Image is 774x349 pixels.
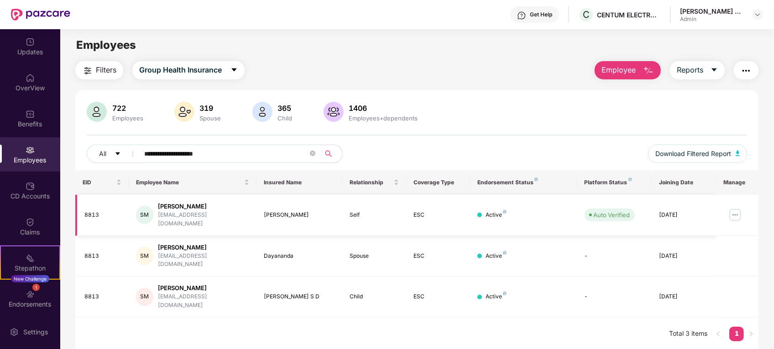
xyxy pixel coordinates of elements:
div: [PERSON_NAME] B S [680,7,744,16]
div: [PERSON_NAME] [158,243,249,252]
span: EID [83,179,115,186]
span: C [583,9,590,20]
img: svg+xml;base64,PHN2ZyBpZD0iQ2xhaW0iIHhtbG5zPSJodHRwOi8vd3d3LnczLm9yZy8yMDAwL3N2ZyIgd2lkdGg9IjIwIi... [26,218,35,227]
img: svg+xml;base64,PHN2ZyBpZD0iRW1wbG95ZWVzIiB4bWxucz0iaHR0cDovL3d3dy53My5vcmcvMjAwMC9zdmciIHdpZHRoPS... [26,146,35,155]
img: svg+xml;base64,PHN2ZyB4bWxucz0iaHR0cDovL3d3dy53My5vcmcvMjAwMC9zdmciIHdpZHRoPSI4IiBoZWlnaHQ9IjgiIH... [503,251,507,255]
div: 8813 [84,252,121,260]
div: Platform Status [585,179,645,186]
div: 8813 [84,292,121,301]
img: svg+xml;base64,PHN2ZyB4bWxucz0iaHR0cDovL3d3dy53My5vcmcvMjAwMC9zdmciIHhtbG5zOnhsaW5rPSJodHRwOi8vd3... [324,102,344,122]
span: All [99,149,106,159]
img: svg+xml;base64,PHN2ZyB4bWxucz0iaHR0cDovL3d3dy53My5vcmcvMjAwMC9zdmciIHhtbG5zOnhsaW5rPSJodHRwOi8vd3... [87,102,107,122]
img: svg+xml;base64,PHN2ZyB4bWxucz0iaHR0cDovL3d3dy53My5vcmcvMjAwMC9zdmciIHdpZHRoPSIyMSIgaGVpZ2h0PSIyMC... [26,254,35,263]
div: Endorsement Status [477,179,570,186]
span: search [320,150,338,157]
img: svg+xml;base64,PHN2ZyB4bWxucz0iaHR0cDovL3d3dy53My5vcmcvMjAwMC9zdmciIHdpZHRoPSI4IiBoZWlnaHQ9IjgiIH... [628,177,632,181]
div: CENTUM ELECTRONICS LIMITED [597,10,661,19]
div: Settings [21,328,51,337]
img: svg+xml;base64,PHN2ZyB4bWxucz0iaHR0cDovL3d3dy53My5vcmcvMjAwMC9zdmciIHdpZHRoPSI4IiBoZWlnaHQ9IjgiIH... [503,210,507,214]
button: Group Health Insurancecaret-down [132,61,245,79]
div: 365 [276,104,294,113]
button: Allcaret-down [87,145,142,163]
div: [DATE] [659,252,708,260]
img: svg+xml;base64,PHN2ZyB4bWxucz0iaHR0cDovL3d3dy53My5vcmcvMjAwMC9zdmciIHdpZHRoPSI4IiBoZWlnaHQ9IjgiIH... [503,292,507,295]
div: New Challenge [11,275,49,282]
img: svg+xml;base64,PHN2ZyB4bWxucz0iaHR0cDovL3d3dy53My5vcmcvMjAwMC9zdmciIHdpZHRoPSIyNCIgaGVpZ2h0PSIyNC... [741,65,752,76]
div: Spouse [350,252,399,260]
span: close-circle [310,150,315,158]
li: Next Page [744,327,758,341]
div: Child [276,115,294,122]
button: Employee [595,61,661,79]
div: Active [486,252,507,260]
span: Download Filtered Report [655,149,731,159]
div: Stepathon [1,264,59,273]
th: Joining Date [652,170,716,195]
img: manageButton [728,208,743,222]
img: svg+xml;base64,PHN2ZyB4bWxucz0iaHR0cDovL3d3dy53My5vcmcvMjAwMC9zdmciIHhtbG5zOnhsaW5rPSJodHRwOi8vd3... [174,102,194,122]
span: Employee Name [136,179,243,186]
div: ESC [413,252,463,260]
img: svg+xml;base64,PHN2ZyB4bWxucz0iaHR0cDovL3d3dy53My5vcmcvMjAwMC9zdmciIHdpZHRoPSI4IiBoZWlnaHQ9IjgiIH... [534,177,538,181]
img: New Pazcare Logo [11,9,70,21]
li: Previous Page [711,327,726,341]
span: caret-down [711,66,718,74]
div: Spouse [198,115,223,122]
span: Employees [76,38,136,52]
div: [DATE] [659,292,708,301]
th: Manage [716,170,759,195]
div: 1 [32,284,40,291]
div: ESC [413,211,463,219]
div: Active [486,211,507,219]
div: [EMAIL_ADDRESS][DOMAIN_NAME] [158,252,249,269]
div: [PERSON_NAME] [158,284,249,292]
div: Auto Verified [594,210,630,219]
img: svg+xml;base64,PHN2ZyB4bWxucz0iaHR0cDovL3d3dy53My5vcmcvMjAwMC9zdmciIHhtbG5zOnhsaW5rPSJodHRwOi8vd3... [736,151,740,156]
span: Filters [96,64,116,76]
div: [PERSON_NAME] [264,211,335,219]
img: svg+xml;base64,PHN2ZyBpZD0iRW5kb3JzZW1lbnRzIiB4bWxucz0iaHR0cDovL3d3dy53My5vcmcvMjAwMC9zdmciIHdpZH... [26,290,35,299]
div: SM [136,288,154,306]
button: left [711,327,726,341]
div: 319 [198,104,223,113]
span: Relationship [350,179,392,186]
td: - [577,236,652,277]
div: Get Help [530,11,552,18]
img: svg+xml;base64,PHN2ZyBpZD0iQ0RfQWNjb3VudHMiIGRhdGEtbmFtZT0iQ0QgQWNjb3VudHMiIHhtbG5zPSJodHRwOi8vd3... [26,182,35,191]
a: 1 [729,327,744,340]
img: svg+xml;base64,PHN2ZyB4bWxucz0iaHR0cDovL3d3dy53My5vcmcvMjAwMC9zdmciIHdpZHRoPSIyNCIgaGVpZ2h0PSIyNC... [82,65,93,76]
div: Child [350,292,399,301]
img: svg+xml;base64,PHN2ZyB4bWxucz0iaHR0cDovL3d3dy53My5vcmcvMjAwMC9zdmciIHhtbG5zOnhsaW5rPSJodHRwOi8vd3... [252,102,272,122]
img: svg+xml;base64,PHN2ZyBpZD0iVXBkYXRlZCIgeG1sbnM9Imh0dHA6Ly93d3cudzMub3JnLzIwMDAvc3ZnIiB3aWR0aD0iMj... [26,37,35,47]
div: SM [136,247,154,265]
div: 1406 [347,104,420,113]
div: Dayananda [264,252,335,260]
div: ESC [413,292,463,301]
img: svg+xml;base64,PHN2ZyBpZD0iSG9tZSIgeG1sbnM9Imh0dHA6Ly93d3cudzMub3JnLzIwMDAvc3ZnIiB3aWR0aD0iMjAiIG... [26,73,35,83]
span: close-circle [310,151,315,156]
button: Filters [75,61,123,79]
img: svg+xml;base64,PHN2ZyBpZD0iRHJvcGRvd24tMzJ4MzIiIHhtbG5zPSJodHRwOi8vd3d3LnczLm9yZy8yMDAwL3N2ZyIgd2... [754,11,761,18]
div: [DATE] [659,211,708,219]
li: 1 [729,327,744,341]
div: Employees [110,115,145,122]
td: - [577,276,652,318]
button: search [320,145,343,163]
button: right [744,327,758,341]
th: Relationship [342,170,406,195]
span: left [716,331,721,337]
button: Download Filtered Report [648,145,748,163]
img: svg+xml;base64,PHN2ZyBpZD0iQmVuZWZpdHMiIHhtbG5zPSJodHRwOi8vd3d3LnczLm9yZy8yMDAwL3N2ZyIgd2lkdGg9Ij... [26,109,35,119]
th: Insured Name [256,170,342,195]
div: 8813 [84,211,121,219]
div: Admin [680,16,744,23]
th: Employee Name [129,170,257,195]
div: [PERSON_NAME] S D [264,292,335,301]
div: [PERSON_NAME] [158,202,249,211]
th: EID [75,170,129,195]
span: right [748,331,754,337]
div: Employees+dependents [347,115,420,122]
div: [EMAIL_ADDRESS][DOMAIN_NAME] [158,292,249,310]
th: Coverage Type [406,170,470,195]
div: SM [136,206,154,224]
